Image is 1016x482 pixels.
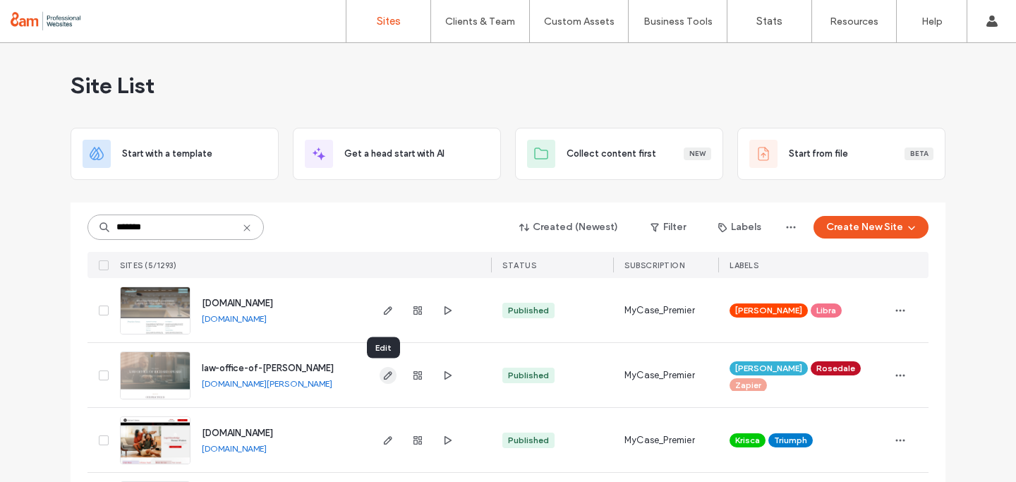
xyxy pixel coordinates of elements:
[814,216,929,239] button: Create New Site
[508,434,549,447] div: Published
[830,16,878,28] label: Resources
[71,128,279,180] div: Start with a template
[122,147,212,161] span: Start with a template
[508,304,549,317] div: Published
[202,298,273,308] a: [DOMAIN_NAME]
[377,15,401,28] label: Sites
[730,260,758,270] span: LABELS
[202,378,332,389] a: [DOMAIN_NAME][PERSON_NAME]
[344,147,445,161] span: Get a head start with AI
[71,71,155,100] span: Site List
[756,15,782,28] label: Stats
[624,303,695,318] span: MyCase_Premier
[624,260,684,270] span: SUBSCRIPTION
[684,147,711,160] div: New
[502,260,536,270] span: STATUS
[643,16,713,28] label: Business Tools
[32,10,61,23] span: Help
[735,304,802,317] span: [PERSON_NAME]
[202,443,267,454] a: [DOMAIN_NAME]
[735,362,802,375] span: [PERSON_NAME]
[636,216,700,239] button: Filter
[735,379,761,392] span: Zapier
[515,128,723,180] div: Collect content firstNew
[789,147,848,161] span: Start from file
[816,362,855,375] span: Rosedale
[567,147,656,161] span: Collect content first
[202,363,334,373] a: law-office-of-[PERSON_NAME]
[367,337,400,359] div: Edit
[816,304,836,317] span: Libra
[624,433,695,447] span: MyCase_Premier
[905,147,933,160] div: Beta
[737,128,945,180] div: Start from fileBeta
[706,216,774,239] button: Labels
[293,128,501,180] div: Get a head start with AI
[921,16,943,28] label: Help
[120,260,176,270] span: SITES (5/1293)
[507,216,631,239] button: Created (Newest)
[544,16,615,28] label: Custom Assets
[508,369,549,382] div: Published
[445,16,515,28] label: Clients & Team
[202,428,273,438] a: [DOMAIN_NAME]
[735,434,760,447] span: Krisca
[624,368,695,382] span: MyCase_Premier
[774,434,807,447] span: Triumph
[202,313,267,324] a: [DOMAIN_NAME]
